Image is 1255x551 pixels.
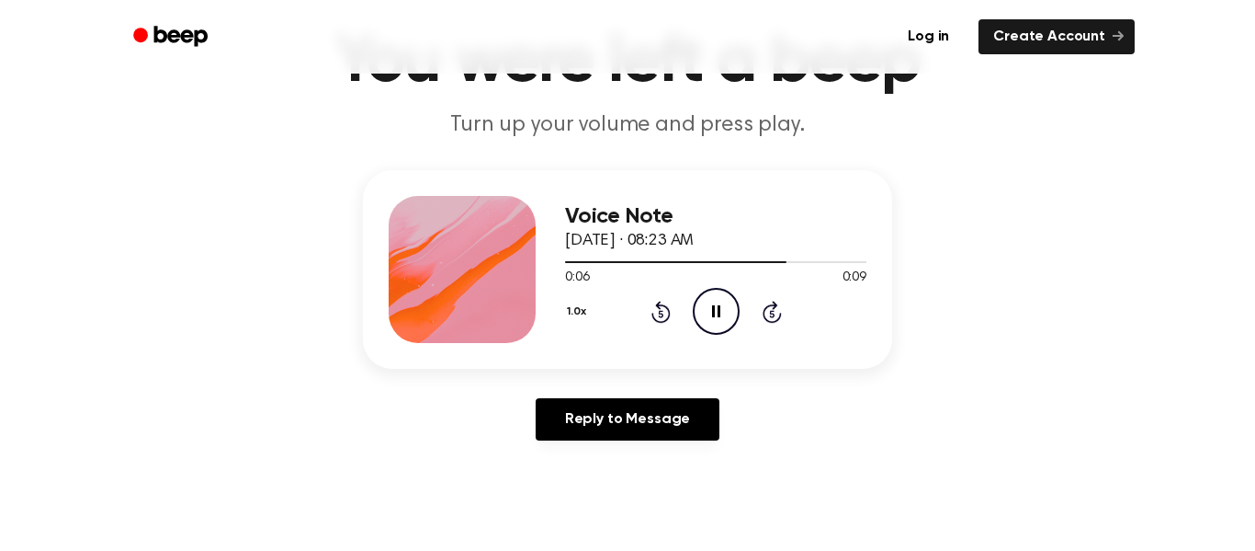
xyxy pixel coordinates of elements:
[536,398,719,441] a: Reply to Message
[842,269,866,288] span: 0:09
[120,19,224,55] a: Beep
[978,19,1135,54] a: Create Account
[275,110,980,141] p: Turn up your volume and press play.
[565,296,593,327] button: 1.0x
[889,16,967,58] a: Log in
[565,233,694,249] span: [DATE] · 08:23 AM
[565,269,589,288] span: 0:06
[565,204,866,229] h3: Voice Note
